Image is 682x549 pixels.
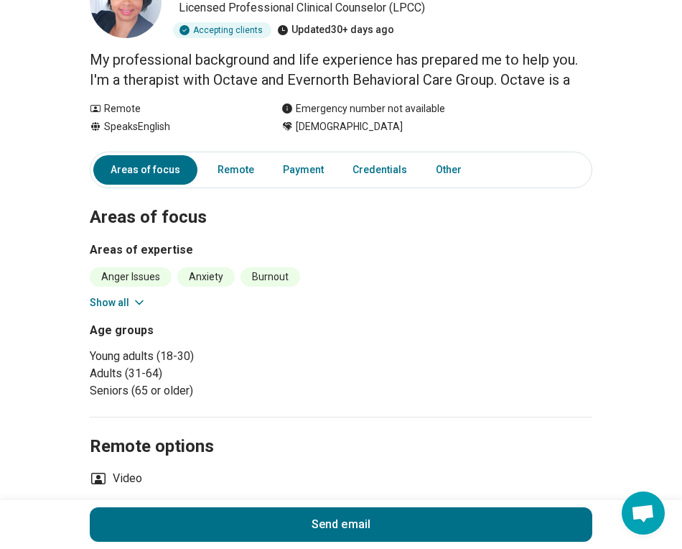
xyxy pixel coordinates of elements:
[90,171,592,230] h2: Areas of focus
[296,119,403,134] span: [DEMOGRAPHIC_DATA]
[90,365,335,382] li: Adults (31-64)
[427,155,479,185] a: Other
[209,155,263,185] a: Remote
[90,101,253,116] div: Remote
[281,101,445,116] div: Emergency number not available
[90,119,253,134] div: Speaks English
[90,488,592,547] h2: Payment options
[90,507,592,542] button: Send email
[90,348,335,365] li: Young adults (18-30)
[177,267,235,287] li: Anxiety
[90,382,335,400] li: Seniors (65 or older)
[274,155,332,185] a: Payment
[90,267,172,287] li: Anger Issues
[90,322,335,339] h3: Age groups
[93,155,197,185] a: Areas of focus
[90,50,592,90] p: My professional background and life experience has prepared me to help you. I'm a therapist with ...
[90,295,146,310] button: Show all
[344,155,416,185] a: Credentials
[90,400,592,459] h2: Remote options
[622,492,665,535] a: Open chat
[90,470,142,487] li: Video
[90,241,592,259] h3: Areas of expertise
[240,267,300,287] li: Burnout
[173,22,271,38] div: Accepting clients
[277,22,394,38] div: Updated 30+ days ago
